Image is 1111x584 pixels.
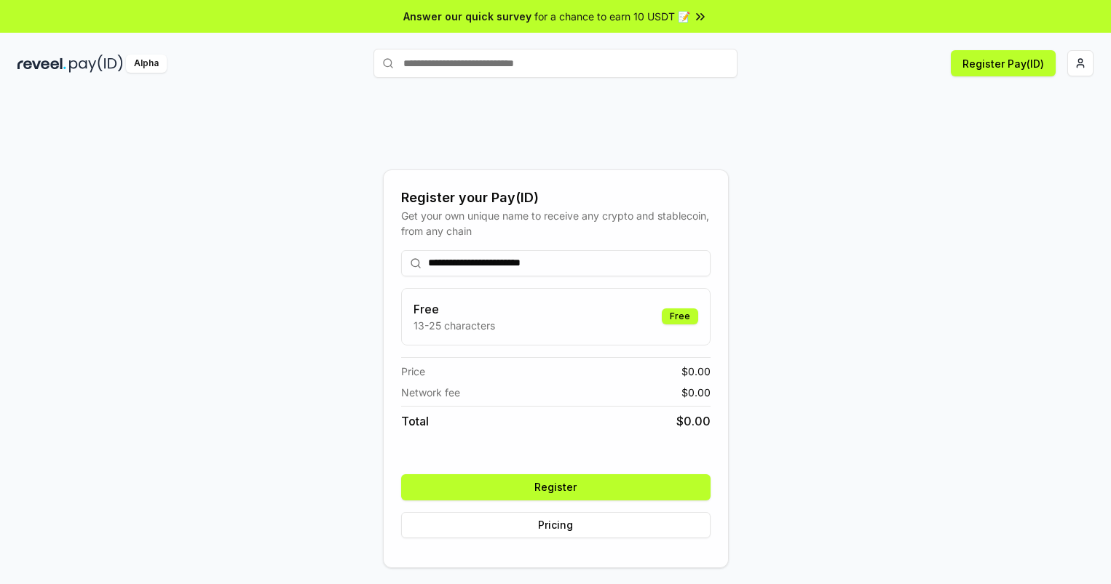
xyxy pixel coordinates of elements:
[951,50,1056,76] button: Register Pay(ID)
[401,208,711,239] div: Get your own unique name to receive any crypto and stablecoin, from any chain
[401,512,711,538] button: Pricing
[401,364,425,379] span: Price
[414,300,495,318] h3: Free
[401,385,460,400] span: Network fee
[681,385,711,400] span: $ 0.00
[401,474,711,500] button: Register
[126,55,167,73] div: Alpha
[17,55,66,73] img: reveel_dark
[403,9,531,24] span: Answer our quick survey
[681,364,711,379] span: $ 0.00
[534,9,690,24] span: for a chance to earn 10 USDT 📝
[69,55,123,73] img: pay_id
[401,412,429,430] span: Total
[401,188,711,208] div: Register your Pay(ID)
[676,412,711,430] span: $ 0.00
[662,308,698,324] div: Free
[414,318,495,333] p: 13-25 characters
